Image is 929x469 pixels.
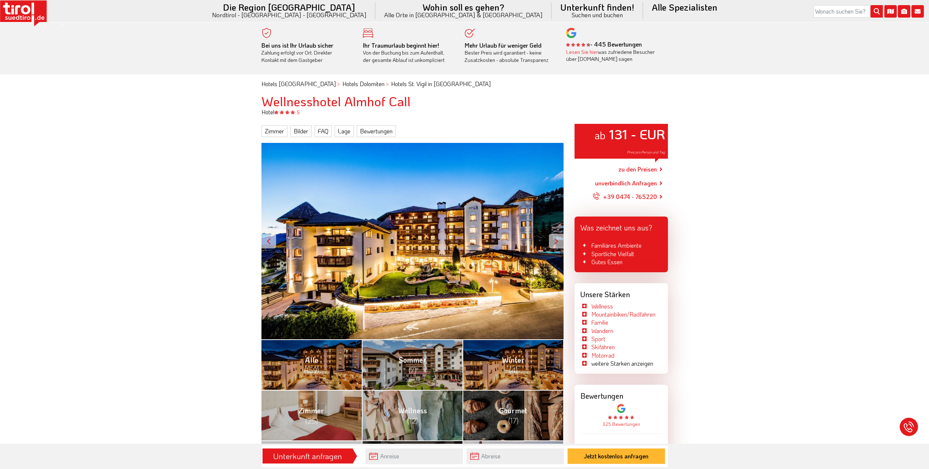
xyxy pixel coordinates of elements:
[384,12,543,18] small: Alle Orte in [GEOGRAPHIC_DATA] & [GEOGRAPHIC_DATA]
[261,80,336,88] a: Hotels [GEOGRAPHIC_DATA]
[502,355,524,375] span: Winter
[911,5,924,18] i: Kontakt
[391,80,491,88] a: Hotels St. Vigil in [GEOGRAPHIC_DATA]
[618,160,657,178] a: zu den Preisen
[591,310,655,318] a: Mountainbiken/Radfahren
[342,80,384,88] a: Hotels Dolomiten
[357,125,396,137] a: Bewertungen
[591,327,613,335] a: Wandern
[467,448,564,464] input: Abreise
[813,5,883,18] input: Wonach suchen Sie?
[580,443,662,451] div: Letzte Bewertungen
[499,406,527,425] span: Gourmet
[595,179,657,188] a: unverbindlich Anfragen
[462,339,563,390] a: Winter (4)
[261,125,287,137] a: Zimmer
[256,108,673,116] div: Hotel
[261,94,668,108] h1: Wellnesshotel Almhof Call
[617,404,625,413] img: google
[335,125,354,137] a: Lage
[591,343,615,351] a: Skifahren
[580,359,653,368] li: weitere Stärken anzeigen
[261,41,333,49] b: Bei uns ist Ihr Urlaub sicher
[212,12,367,18] small: Nordtirol - [GEOGRAPHIC_DATA] - [GEOGRAPHIC_DATA]
[409,365,416,375] span: (7)
[261,339,362,390] a: Alle (159)
[560,12,634,18] small: Suchen und buchen
[627,150,665,155] span: Preis pro Person und Tag
[580,250,662,258] li: Sportliche Vielfalt
[568,448,665,464] button: Jetzt kostenlos anfragen
[299,406,324,425] span: Zimmer
[362,339,462,390] a: Sommer (7)
[566,48,657,63] div: was zufriedene Besucher über [DOMAIN_NAME] sagen
[363,42,454,64] div: Von der Buchung bis zum Aufenthalt, der gesamte Ablauf ist unkompliziert
[362,390,462,440] a: Wellness (12)
[304,355,319,375] span: Alle
[304,365,319,375] span: (159)
[575,217,668,236] div: Was zeichnet uns aus?
[580,258,662,266] li: Gutes Essen
[566,48,598,55] a: Lesen Sie hier
[465,41,542,49] b: Mehr Urlaub für weniger Geld
[398,406,427,425] span: Wellness
[261,390,362,440] a: Zimmer (25)
[465,42,555,64] div: Bester Preis wird garantiert - keine Zusatzkosten - absolute Transparenz
[290,125,312,137] a: Bilder
[609,125,665,143] strong: 131 - EUR
[508,416,519,425] span: (17)
[315,125,332,137] a: FAQ
[593,188,657,206] a: +39 0474 - 765220
[591,302,613,310] a: Wellness
[594,128,606,142] small: ab
[602,421,640,427] a: 325 Bewertungen
[365,448,463,464] input: Anreise
[575,283,668,302] div: Unsere Stärken
[591,351,614,359] a: Motorrad
[591,335,605,343] a: Sport
[265,450,350,462] div: Unterkunft anfragen
[575,385,668,404] div: Bewertungen
[580,241,662,250] li: Familiäres Ambiente
[261,42,352,64] div: Zahlung erfolgt vor Ort. Direkter Kontakt mit dem Gastgeber
[462,390,563,440] a: Gourmet (17)
[566,28,576,38] img: google
[363,41,439,49] b: Ihr Traumurlaub beginnt hier!
[898,5,910,18] i: Fotogalerie
[566,40,642,48] b: - 445 Bewertungen
[509,365,517,375] span: (4)
[407,416,418,425] span: (12)
[884,5,897,18] i: Karte öffnen
[591,318,608,326] a: Familie
[305,416,318,425] span: (25)
[399,355,426,375] span: Sommer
